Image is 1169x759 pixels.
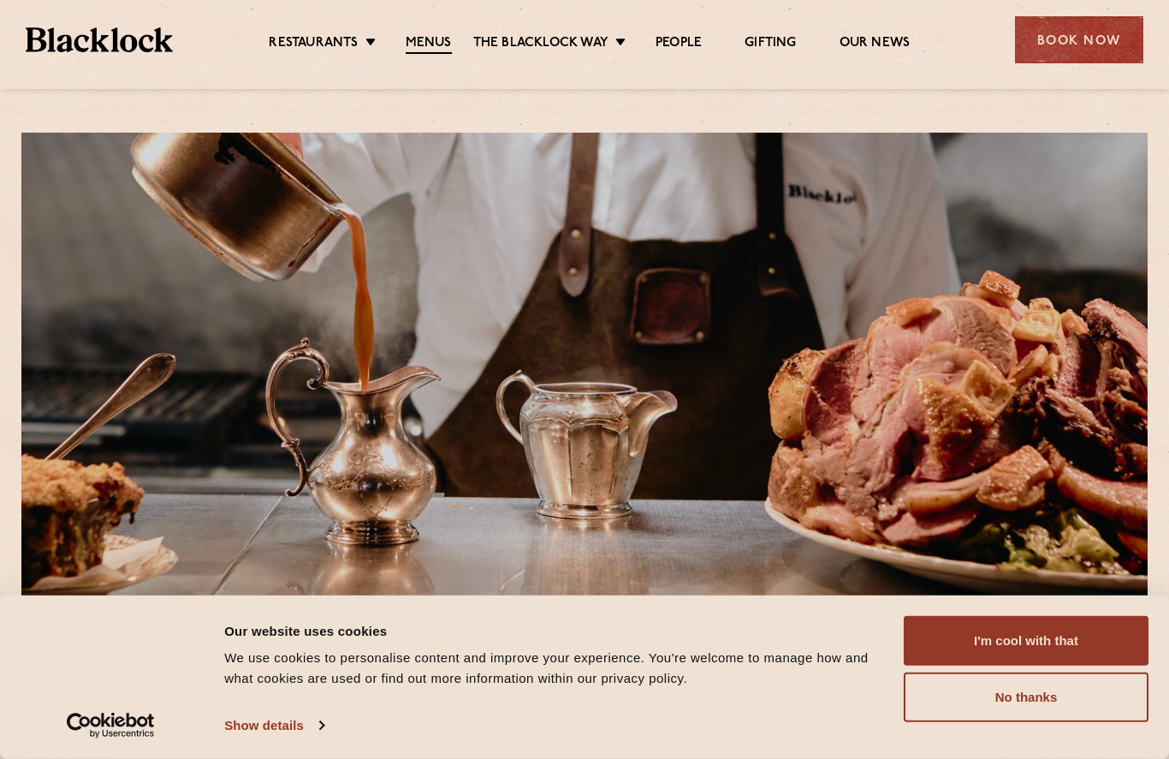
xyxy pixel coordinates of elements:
[36,713,186,738] a: Usercentrics Cookiebot - opens in a new window
[656,35,702,52] a: People
[224,620,884,641] div: Our website uses cookies
[904,673,1148,722] button: No thanks
[473,35,608,52] a: The Blacklock Way
[904,616,1148,666] button: I'm cool with that
[224,713,323,738] a: Show details
[745,35,796,52] a: Gifting
[1015,16,1143,63] div: Book Now
[26,27,173,52] img: BL_Textured_Logo-footer-cropped.svg
[406,35,452,54] a: Menus
[224,648,884,689] div: We use cookies to personalise content and improve your experience. You're welcome to manage how a...
[840,35,911,52] a: Our News
[269,35,358,52] a: Restaurants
